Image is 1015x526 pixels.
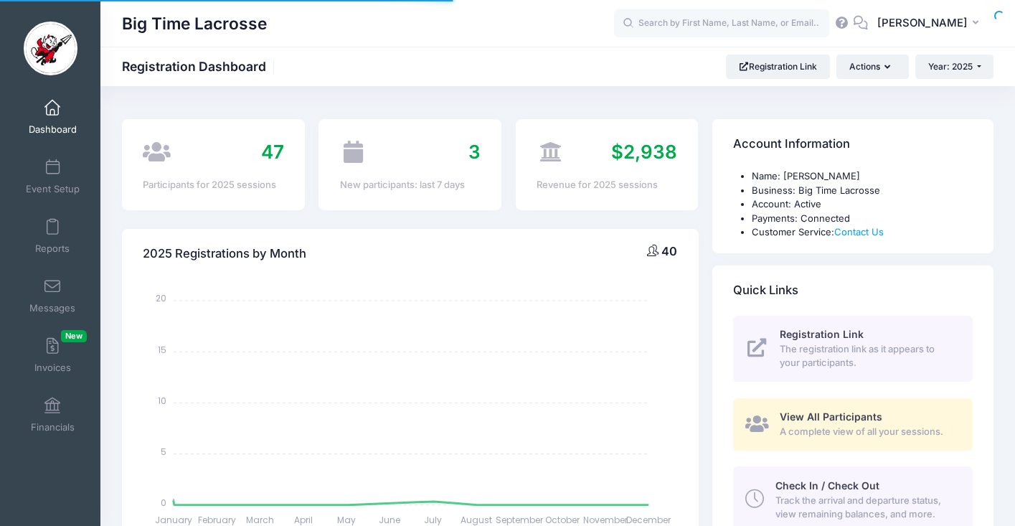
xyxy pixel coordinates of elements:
[461,514,492,526] tspan: August
[752,169,973,184] li: Name: [PERSON_NAME]
[661,244,677,258] span: 40
[161,446,167,458] tspan: 5
[122,59,278,74] h1: Registration Dashboard
[31,421,75,433] span: Financials
[34,362,71,374] span: Invoices
[424,514,442,526] tspan: July
[726,55,830,79] a: Registration Link
[261,141,284,163] span: 47
[19,390,87,440] a: Financials
[159,395,167,407] tspan: 10
[156,292,167,304] tspan: 20
[143,178,283,192] div: Participants for 2025 sessions
[156,514,193,526] tspan: January
[26,183,80,195] span: Event Setup
[340,178,481,192] div: New participants: last 7 days
[61,330,87,342] span: New
[294,514,313,526] tspan: April
[780,425,956,439] span: A complete view of all your sessions.
[379,514,400,526] tspan: June
[246,514,274,526] tspan: March
[627,514,672,526] tspan: December
[496,514,544,526] tspan: September
[752,212,973,226] li: Payments: Connected
[775,494,956,522] span: Track the arrival and departure status, view remaining balances, and more.
[143,234,306,275] h4: 2025 Registrations by Month
[35,243,70,255] span: Reports
[928,61,973,72] span: Year: 2025
[868,7,993,40] button: [PERSON_NAME]
[733,270,798,311] h4: Quick Links
[19,271,87,321] a: Messages
[834,226,884,238] a: Contact Us
[19,151,87,202] a: Event Setup
[752,225,973,240] li: Customer Service:
[915,55,993,79] button: Year: 2025
[29,123,77,136] span: Dashboard
[24,22,77,75] img: Big Time Lacrosse
[122,7,267,40] h1: Big Time Lacrosse
[161,497,167,509] tspan: 0
[836,55,908,79] button: Actions
[752,184,973,198] li: Business: Big Time Lacrosse
[611,141,677,163] span: $2,938
[877,15,968,31] span: [PERSON_NAME]
[780,342,956,370] span: The registration link as it appears to your participants.
[545,514,580,526] tspan: October
[159,344,167,356] tspan: 15
[198,514,236,526] tspan: February
[733,316,973,382] a: Registration Link The registration link as it appears to your participants.
[780,328,864,340] span: Registration Link
[19,211,87,261] a: Reports
[775,479,879,492] span: Check In / Check Out
[468,141,481,163] span: 3
[537,178,677,192] div: Revenue for 2025 sessions
[29,302,75,314] span: Messages
[337,514,356,526] tspan: May
[19,330,87,380] a: InvoicesNew
[780,410,882,423] span: View All Participants
[733,398,973,451] a: View All Participants A complete view of all your sessions.
[614,9,829,38] input: Search by First Name, Last Name, or Email...
[583,514,628,526] tspan: November
[733,124,850,165] h4: Account Information
[752,197,973,212] li: Account: Active
[19,92,87,142] a: Dashboard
